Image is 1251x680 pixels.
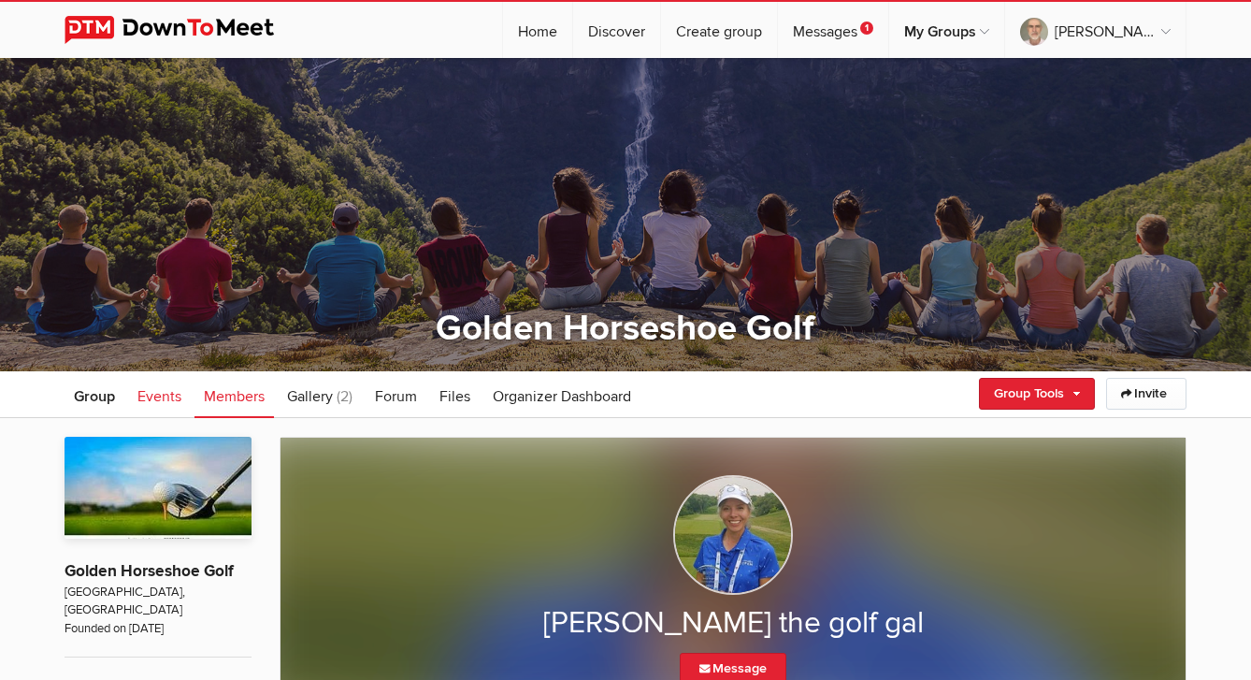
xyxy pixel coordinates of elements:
span: Founded on [DATE] [65,620,252,638]
a: Files [430,371,480,418]
a: Group [65,371,124,418]
h2: [PERSON_NAME] the golf gal [318,604,1148,644]
a: Members [194,371,274,418]
span: [GEOGRAPHIC_DATA], [GEOGRAPHIC_DATA] [65,584,252,620]
span: Group [74,387,115,406]
a: Golden Horseshoe Golf [436,307,814,350]
a: My Groups [889,2,1004,58]
a: Messages1 [778,2,888,58]
a: Create group [661,2,777,58]
span: 1 [860,22,873,35]
span: Organizer Dashboard [493,387,631,406]
a: Forum [366,371,426,418]
a: Events [128,371,191,418]
span: Files [439,387,470,406]
a: Gallery (2) [278,371,362,418]
span: (2) [337,387,352,406]
a: Organizer Dashboard [483,371,640,418]
img: Golden Horseshoe Golf [65,437,252,540]
img: Beth the golf gal [673,475,793,595]
a: Golden Horseshoe Golf [65,561,234,581]
span: Events [137,387,181,406]
a: Invite [1106,378,1186,410]
a: Discover [573,2,660,58]
a: [PERSON_NAME] [1005,2,1186,58]
a: Home [503,2,572,58]
a: Group Tools [979,378,1095,410]
span: Forum [375,387,417,406]
span: Gallery [287,387,333,406]
img: DownToMeet [65,16,303,44]
span: Members [204,387,265,406]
